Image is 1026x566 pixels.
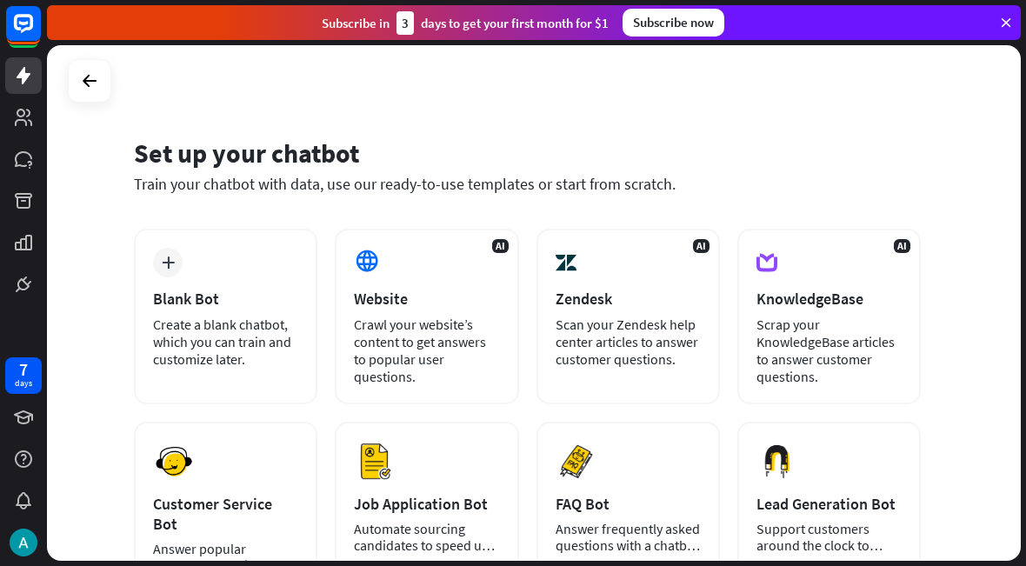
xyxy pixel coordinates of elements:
div: Subscribe now [623,9,724,37]
span: AI [894,239,910,253]
div: Lead Generation Bot [756,494,902,514]
span: AI [693,239,710,253]
i: plus [162,256,175,269]
div: Automate sourcing candidates to speed up your hiring process. [354,521,499,554]
div: FAQ Bot [556,494,701,514]
div: Website [354,289,499,309]
div: Scan your Zendesk help center articles to answer customer questions. [556,316,701,368]
div: Answer frequently asked questions with a chatbot and save your time. [556,521,701,554]
a: 7 days [5,357,42,394]
div: days [15,377,32,390]
div: Set up your chatbot [134,137,921,170]
div: 7 [19,362,28,377]
div: Zendesk [556,289,701,309]
div: Crawl your website’s content to get answers to popular user questions. [354,316,499,385]
div: 3 [396,11,414,35]
span: AI [492,239,509,253]
div: Train your chatbot with data, use our ready-to-use templates or start from scratch. [134,174,921,194]
div: KnowledgeBase [756,289,902,309]
div: Job Application Bot [354,494,499,514]
div: Scrap your KnowledgeBase articles to answer customer questions. [756,316,902,385]
div: Support customers around the clock to boost sales. [756,521,902,554]
div: Customer Service Bot [153,494,298,534]
div: Subscribe in days to get your first month for $1 [322,11,609,35]
div: Create a blank chatbot, which you can train and customize later. [153,316,298,368]
div: Blank Bot [153,289,298,309]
